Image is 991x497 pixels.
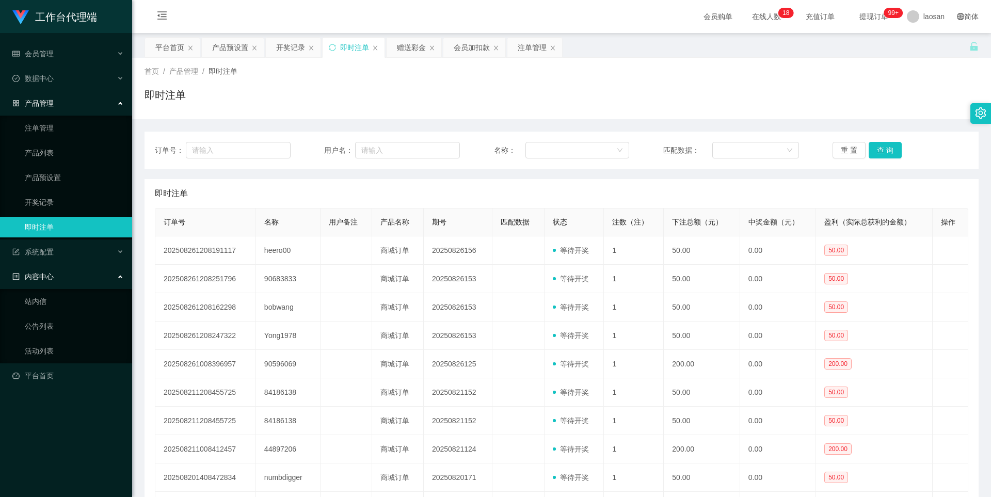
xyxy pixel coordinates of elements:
[824,358,852,370] span: 200.00
[372,463,424,492] td: 商城订单
[155,378,256,407] td: 202508211208455725
[12,75,20,82] i: 图标: check-circle-o
[256,350,321,378] td: 90596069
[25,142,124,163] a: 产品列表
[397,38,426,57] div: 赠送彩金
[429,45,435,51] i: 图标: close
[35,1,97,34] h1: 工作台代理端
[664,435,740,463] td: 200.00
[501,218,530,226] span: 匹配数据
[251,45,258,51] i: 图标: close
[186,142,291,158] input: 请输入
[553,331,589,340] span: 等待开奖
[787,147,793,154] i: 图标: down
[256,322,321,350] td: Yong1978
[380,218,409,226] span: 产品名称
[12,50,54,58] span: 会员管理
[12,74,54,83] span: 数据中心
[664,265,740,293] td: 50.00
[187,45,194,51] i: 图标: close
[740,236,816,265] td: 0.00
[553,275,589,283] span: 等待开奖
[604,236,664,265] td: 1
[824,273,848,284] span: 50.00
[164,218,185,226] span: 订单号
[672,218,723,226] span: 下注总额（元）
[372,236,424,265] td: 商城订单
[740,293,816,322] td: 0.00
[424,322,493,350] td: 20250826153
[155,293,256,322] td: 202508261208162298
[202,67,204,75] span: /
[424,463,493,492] td: 20250820171
[663,145,712,156] span: 匹配数据：
[604,293,664,322] td: 1
[884,8,903,18] sup: 1070
[372,265,424,293] td: 商城订单
[740,407,816,435] td: 0.00
[553,303,589,311] span: 等待开奖
[25,167,124,188] a: 产品预设置
[155,38,184,57] div: 平台首页
[256,378,321,407] td: 84186138
[264,218,279,226] span: 名称
[424,435,493,463] td: 20250821124
[155,236,256,265] td: 202508261208191117
[664,378,740,407] td: 50.00
[604,265,664,293] td: 1
[740,350,816,378] td: 0.00
[256,407,321,435] td: 84186138
[824,301,848,313] span: 50.00
[604,350,664,378] td: 1
[740,322,816,350] td: 0.00
[12,10,29,25] img: logo.9652507e.png
[432,218,446,226] span: 期号
[782,8,786,18] p: 1
[824,472,848,483] span: 50.00
[372,350,424,378] td: 商城订单
[209,67,237,75] span: 即时注单
[256,236,321,265] td: heero00
[957,13,964,20] i: 图标: global
[975,107,986,119] i: 图标: setting
[12,12,97,21] a: 工作台代理端
[824,330,848,341] span: 50.00
[740,435,816,463] td: 0.00
[372,45,378,51] i: 图标: close
[748,218,799,226] span: 中奖金额（元）
[604,435,664,463] td: 1
[424,236,493,265] td: 20250826156
[747,13,786,20] span: 在线人数
[424,350,493,378] td: 20250826125
[25,316,124,336] a: 公告列表
[518,38,547,57] div: 注单管理
[424,378,493,407] td: 20250821152
[553,445,589,453] span: 等待开奖
[801,13,840,20] span: 充值订单
[372,407,424,435] td: 商城订单
[664,236,740,265] td: 50.00
[212,38,248,57] div: 产品预设置
[163,67,165,75] span: /
[12,99,54,107] span: 产品管理
[12,248,54,256] span: 系统配置
[869,142,902,158] button: 查 询
[372,435,424,463] td: 商城订单
[617,147,623,154] i: 图标: down
[553,388,589,396] span: 等待开奖
[155,322,256,350] td: 202508261208247322
[604,378,664,407] td: 1
[824,218,911,226] span: 盈利（实际总获利的金额）
[308,45,314,51] i: 图标: close
[12,365,124,386] a: 图标: dashboard平台首页
[355,142,460,158] input: 请输入
[324,145,355,156] span: 用户名：
[372,378,424,407] td: 商城订单
[494,145,525,156] span: 名称：
[25,217,124,237] a: 即时注单
[25,192,124,213] a: 开奖记录
[740,463,816,492] td: 0.00
[553,246,589,254] span: 等待开奖
[786,8,790,18] p: 8
[553,360,589,368] span: 等待开奖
